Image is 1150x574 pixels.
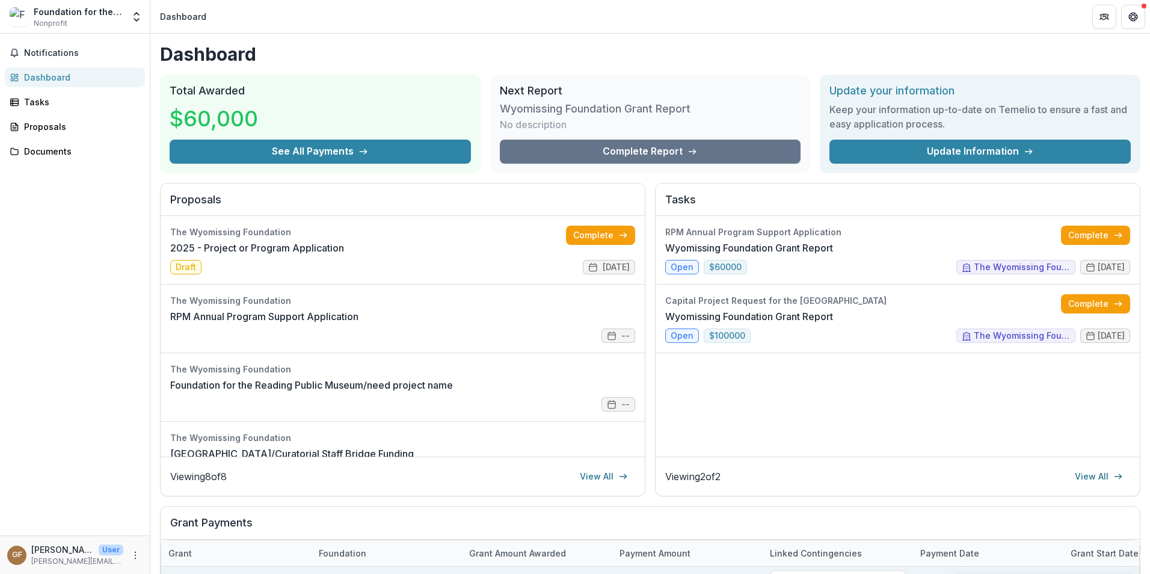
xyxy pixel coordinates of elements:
[170,378,453,392] a: Foundation for the Reading Public Museum/need project name
[161,540,312,566] div: Grant
[665,241,833,255] a: Wyomissing Foundation Grant Report
[665,193,1130,216] h2: Tasks
[913,547,986,560] div: Payment date
[170,140,471,164] button: See All Payments
[1061,294,1130,313] a: Complete
[312,547,374,560] div: Foundation
[1121,5,1145,29] button: Get Help
[829,140,1131,164] a: Update Information
[665,469,721,484] p: Viewing 2 of 2
[829,84,1131,97] h2: Update your information
[170,241,344,255] a: 2025 - Project or Program Application
[31,556,123,567] p: [PERSON_NAME][EMAIL_ADDRESS][PERSON_NAME][DOMAIN_NAME]
[24,120,135,133] div: Proposals
[161,547,199,560] div: Grant
[31,543,94,556] p: [PERSON_NAME]
[462,547,573,560] div: Grant amount awarded
[155,8,211,25] nav: breadcrumb
[170,516,1130,539] h2: Grant Payments
[612,540,763,566] div: Payment Amount
[128,548,143,563] button: More
[170,309,358,324] a: RPM Annual Program Support Application
[99,545,123,555] p: User
[24,71,135,84] div: Dashboard
[1063,547,1146,560] div: Grant start date
[170,84,471,97] h2: Total Awarded
[24,96,135,108] div: Tasks
[10,7,29,26] img: Foundation for the Reading Public Museum
[24,145,135,158] div: Documents
[500,84,801,97] h2: Next Report
[5,67,145,87] a: Dashboard
[573,467,635,486] a: View All
[566,226,635,245] a: Complete
[500,102,690,116] h3: Wyomissing Foundation Grant Report
[763,540,913,566] div: Linked Contingencies
[160,10,206,23] div: Dashboard
[612,547,698,560] div: Payment Amount
[5,141,145,161] a: Documents
[829,102,1131,131] h3: Keep your information up-to-date on Temelio to ensure a fast and easy application process.
[128,5,145,29] button: Open entity switcher
[170,469,227,484] p: Viewing 8 of 8
[500,117,567,132] p: No description
[5,92,145,112] a: Tasks
[312,540,462,566] div: Foundation
[1068,467,1130,486] a: View All
[913,540,1063,566] div: Payment date
[5,43,145,63] button: Notifications
[34,5,123,18] div: Foundation for the [GEOGRAPHIC_DATA]
[665,309,833,324] a: Wyomissing Foundation Grant Report
[763,547,869,560] div: Linked Contingencies
[5,117,145,137] a: Proposals
[462,540,612,566] div: Grant amount awarded
[1092,5,1116,29] button: Partners
[160,43,1140,65] h1: Dashboard
[34,18,67,29] span: Nonprofit
[24,48,140,58] span: Notifications
[12,551,22,559] div: Geoff Fleming
[500,140,801,164] a: Complete Report
[170,446,414,461] a: [GEOGRAPHIC_DATA]/Curatorial Staff Bridge Funding
[170,102,260,135] h3: $60,000
[1061,226,1130,245] a: Complete
[170,193,635,216] h2: Proposals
